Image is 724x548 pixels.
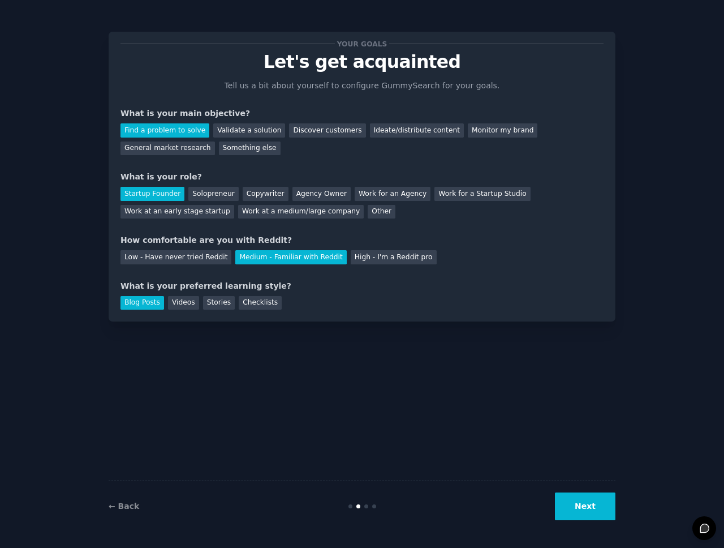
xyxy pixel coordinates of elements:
[120,108,604,119] div: What is your main objective?
[188,187,238,201] div: Solopreneur
[243,187,288,201] div: Copywriter
[120,250,231,264] div: Low - Have never tried Reddit
[434,187,530,201] div: Work for a Startup Studio
[219,80,505,92] p: Tell us a bit about yourself to configure GummySearch for your goals.
[370,123,464,138] div: Ideate/distribute content
[238,205,364,219] div: Work at a medium/large company
[120,142,215,156] div: General market research
[120,171,604,183] div: What is your role?
[120,123,209,138] div: Find a problem to solve
[239,296,282,310] div: Checklists
[120,52,604,72] p: Let's get acquainted
[120,205,234,219] div: Work at an early stage startup
[120,296,164,310] div: Blog Posts
[203,296,235,310] div: Stories
[351,250,437,264] div: High - I'm a Reddit pro
[468,123,537,138] div: Monitor my brand
[292,187,351,201] div: Agency Owner
[213,123,285,138] div: Validate a solution
[219,142,281,156] div: Something else
[335,38,389,50] span: Your goals
[120,280,604,292] div: What is your preferred learning style?
[109,502,139,511] a: ← Back
[355,187,430,201] div: Work for an Agency
[289,123,365,138] div: Discover customers
[168,296,199,310] div: Videos
[120,187,184,201] div: Startup Founder
[555,493,615,520] button: Next
[120,234,604,246] div: How comfortable are you with Reddit?
[368,205,395,219] div: Other
[235,250,346,264] div: Medium - Familiar with Reddit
